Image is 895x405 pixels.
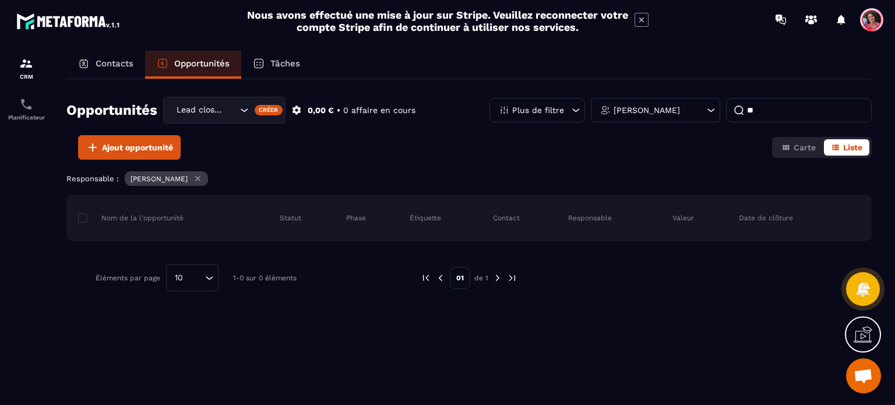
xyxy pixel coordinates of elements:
div: Search for option [166,265,219,291]
p: de 1 [474,273,488,283]
p: Contact [493,213,520,223]
h2: Nous avons effectué une mise à jour sur Stripe. Veuillez reconnecter votre compte Stripe afin de ... [246,9,629,33]
p: Responsable [568,213,612,223]
div: Créer [255,105,283,115]
a: Opportunités [145,51,241,79]
p: CRM [3,73,50,80]
p: [PERSON_NAME] [131,175,188,183]
span: 10 [171,272,187,284]
div: Ouvrir le chat [846,358,881,393]
p: Contacts [96,58,133,69]
span: Ajout opportunité [102,142,173,153]
a: Contacts [66,51,145,79]
p: [PERSON_NAME] [614,106,680,114]
p: Plus de filtre [512,106,564,114]
img: logo [16,10,121,31]
span: Liste [843,143,862,152]
p: Éléments par page [96,274,160,282]
span: Lead closing [174,104,225,117]
p: Phase [346,213,366,223]
p: Opportunités [174,58,230,69]
p: Tâches [270,58,300,69]
button: Liste [824,139,869,156]
p: Nom de la l'opportunité [78,213,184,223]
p: 1-0 sur 0 éléments [233,274,297,282]
button: Carte [774,139,823,156]
img: formation [19,57,33,71]
a: schedulerschedulerPlanificateur [3,89,50,129]
img: prev [435,273,446,283]
img: prev [421,273,431,283]
p: 0,00 € [308,105,334,116]
div: Search for option [163,97,286,124]
span: Carte [794,143,816,152]
img: scheduler [19,97,33,111]
button: Ajout opportunité [78,135,181,160]
a: Tâches [241,51,312,79]
a: formationformationCRM [3,48,50,89]
p: 01 [450,267,470,289]
p: Date de clôture [739,213,793,223]
p: Responsable : [66,174,119,183]
img: next [492,273,503,283]
p: Étiquette [410,213,441,223]
p: 0 affaire en cours [343,105,415,116]
input: Search for option [225,104,237,117]
p: Planificateur [3,114,50,121]
p: Valeur [672,213,694,223]
h2: Opportunités [66,98,157,122]
img: next [507,273,517,283]
p: • [337,105,340,116]
input: Search for option [187,272,202,284]
p: Statut [280,213,301,223]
